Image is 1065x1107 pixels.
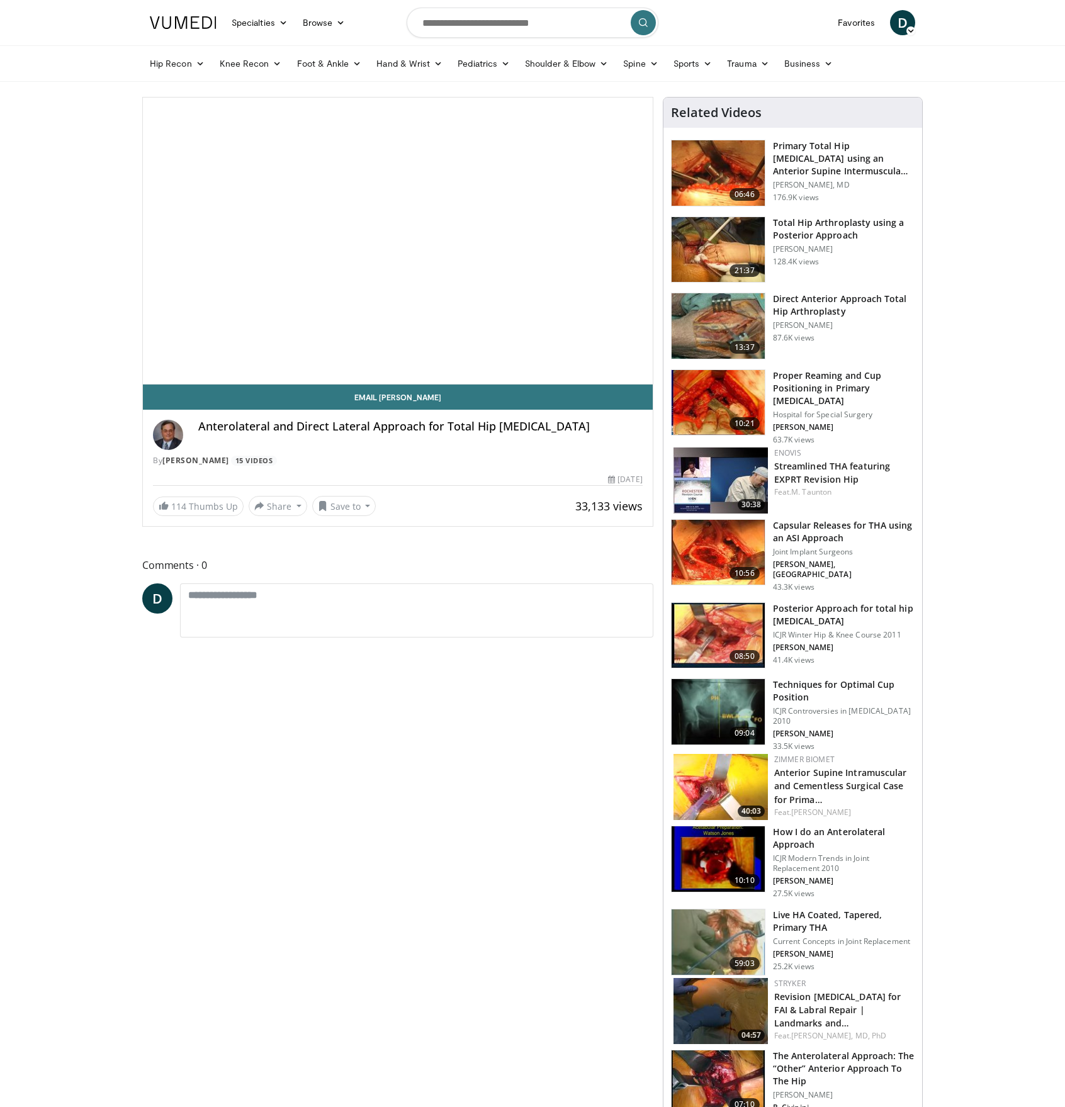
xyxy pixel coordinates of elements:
[143,98,653,385] video-js: Video Player
[143,385,653,410] a: Email [PERSON_NAME]
[730,874,760,887] span: 10:10
[671,369,915,445] a: 10:21 Proper Reaming and Cup Positioning in Primary [MEDICAL_DATA] Hospital for Special Surgery [...
[162,455,229,466] a: [PERSON_NAME]
[738,1030,765,1041] span: 04:57
[773,630,915,640] p: ICJR Winter Hip & Knee Course 2011
[773,643,915,653] p: [PERSON_NAME]
[773,320,915,330] p: [PERSON_NAME]
[773,1090,915,1100] p: [PERSON_NAME]
[673,978,768,1044] a: 04:57
[212,51,290,76] a: Knee Recon
[673,447,768,514] a: 30:38
[671,293,915,359] a: 13:37 Direct Anterior Approach Total Hip Arthroplasty [PERSON_NAME] 87.6K views
[777,51,841,76] a: Business
[673,754,768,820] a: 40:03
[150,16,217,29] img: VuMedi Logo
[773,559,915,580] p: [PERSON_NAME], [GEOGRAPHIC_DATA]
[773,936,915,947] p: Current Concepts in Joint Replacement
[672,679,765,745] img: Screen_shot_2010-09-10_at_12.36.11_PM_2.png.150x105_q85_crop-smart_upscale.jpg
[890,10,915,35] a: D
[295,10,353,35] a: Browse
[773,853,915,874] p: ICJR Modern Trends in Joint Replacement 2010
[671,519,915,592] a: 10:56 Capsular Releases for THA using an ASI Approach Joint Implant Surgeons [PERSON_NAME], [GEOG...
[608,474,642,485] div: [DATE]
[773,435,814,445] p: 63.7K views
[738,499,765,510] span: 30:38
[671,216,915,283] a: 21:37 Total Hip Arthroplasty using a Posterior Approach [PERSON_NAME] 128.4K views
[773,257,819,267] p: 128.4K views
[730,567,760,580] span: 10:56
[773,244,915,254] p: [PERSON_NAME]
[774,991,901,1029] a: Revision [MEDICAL_DATA] for FAI & Labral Repair | Landmarks and…
[791,1030,886,1041] a: [PERSON_NAME], MD, PhD
[673,447,768,514] img: 099a0359-b241-4c0e-b33e-4b9c9876bee9.150x105_q85_crop-smart_upscale.jpg
[671,140,915,206] a: 06:46 Primary Total Hip [MEDICAL_DATA] using an Anterior Supine Intermuscula… [PERSON_NAME], MD 1...
[830,10,882,35] a: Favorites
[774,767,907,805] a: Anterior Supine Intramuscular and Cementless Surgical Case for Prima…
[672,603,765,668] img: 297873_0003_1.png.150x105_q85_crop-smart_upscale.jpg
[773,547,915,557] p: Joint Implant Surgeons
[773,949,915,959] p: [PERSON_NAME]
[666,51,720,76] a: Sports
[774,460,891,485] a: Streamlined THA featuring EXPRT Revision Hip
[774,754,835,765] a: Zimmer Biomet
[773,826,915,851] h3: How I do an Anterolateral Approach
[575,498,643,514] span: 33,133 views
[773,655,814,665] p: 41.4K views
[773,216,915,242] h3: Total Hip Arthroplasty using a Posterior Approach
[672,217,765,283] img: 286987_0000_1.png.150x105_q85_crop-smart_upscale.jpg
[773,140,915,177] h3: Primary Total Hip [MEDICAL_DATA] using an Anterior Supine Intermuscula…
[730,188,760,201] span: 06:46
[672,826,765,892] img: 297847_0001_1.png.150x105_q85_crop-smart_upscale.jpg
[791,486,831,497] a: M. Taunton
[730,650,760,663] span: 08:50
[773,962,814,972] p: 25.2K views
[672,370,765,435] img: 9ceeadf7-7a50-4be6-849f-8c42a554e74d.150x105_q85_crop-smart_upscale.jpg
[153,455,643,466] div: By
[773,729,915,739] p: [PERSON_NAME]
[774,447,801,458] a: Enovis
[142,51,212,76] a: Hip Recon
[671,105,762,120] h4: Related Videos
[774,486,912,498] div: Feat.
[773,193,819,203] p: 176.9K views
[671,909,915,975] a: 59:03 Live HA Coated, Tapered, Primary THA Current Concepts in Joint Replacement [PERSON_NAME] 25...
[517,51,616,76] a: Shoulder & Elbow
[773,678,915,704] h3: Techniques for Optimal Cup Position
[730,264,760,277] span: 21:37
[773,602,915,627] h3: Posterior Approach for total hip [MEDICAL_DATA]
[774,1030,912,1042] div: Feat.
[198,420,643,434] h4: Anterolateral and Direct Lateral Approach for Total Hip [MEDICAL_DATA]
[153,420,183,450] img: Avatar
[773,422,915,432] p: [PERSON_NAME]
[672,140,765,206] img: 263423_3.png.150x105_q85_crop-smart_upscale.jpg
[773,1050,915,1087] h3: The Anterolateral Approach: The “Other” Anterior Approach To The Hip
[730,341,760,354] span: 13:37
[773,333,814,343] p: 87.6K views
[730,417,760,430] span: 10:21
[450,51,517,76] a: Pediatrics
[171,500,186,512] span: 114
[773,741,814,751] p: 33.5K views
[290,51,369,76] a: Foot & Ankle
[773,889,814,899] p: 27.5K views
[791,807,851,818] a: [PERSON_NAME]
[773,410,915,420] p: Hospital for Special Surgery
[672,909,765,975] img: rana_3.png.150x105_q85_crop-smart_upscale.jpg
[719,51,777,76] a: Trauma
[671,826,915,899] a: 10:10 How I do an Anterolateral Approach ICJR Modern Trends in Joint Replacement 2010 [PERSON_NAM...
[142,583,172,614] span: D
[369,51,450,76] a: Hand & Wrist
[730,957,760,970] span: 59:03
[773,909,915,934] h3: Live HA Coated, Tapered, Primary THA
[773,293,915,318] h3: Direct Anterior Approach Total Hip Arthroplasty
[672,293,765,359] img: 294118_0000_1.png.150x105_q85_crop-smart_upscale.jpg
[773,180,915,190] p: [PERSON_NAME], MD
[773,582,814,592] p: 43.3K views
[773,706,915,726] p: ICJR Controversies in [MEDICAL_DATA] 2010
[142,557,653,573] span: Comments 0
[773,519,915,544] h3: Capsular Releases for THA using an ASI Approach
[312,496,376,516] button: Save to
[774,807,912,818] div: Feat.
